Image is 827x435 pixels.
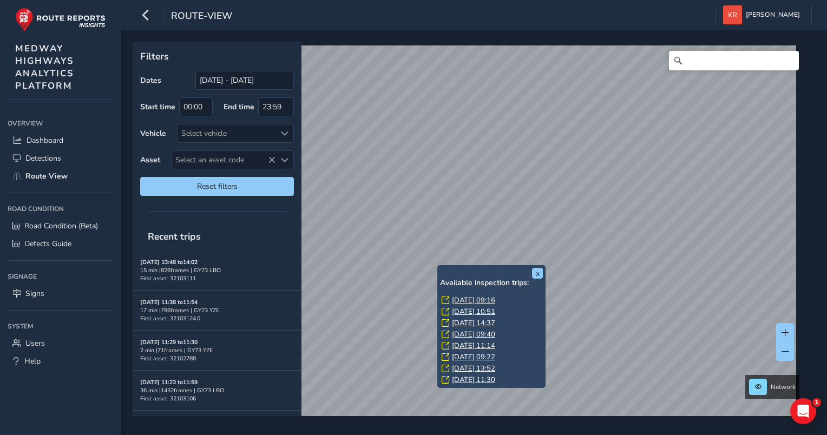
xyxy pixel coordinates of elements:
[140,155,160,165] label: Asset
[452,375,495,385] a: [DATE] 11:30
[140,314,200,322] span: First asset: 32103124.0
[140,306,294,314] div: 17 min | 796 frames | GY73 YZE
[224,102,254,112] label: End time
[452,318,495,328] a: [DATE] 14:37
[452,386,495,396] a: [DATE] 09:09
[178,124,275,142] div: Select vehicle
[723,5,804,24] button: [PERSON_NAME]
[532,268,543,279] button: x
[8,131,113,149] a: Dashboard
[25,338,45,348] span: Users
[440,279,543,288] h6: Available inspection trips:
[771,383,796,391] span: Network
[148,181,286,192] span: Reset filters
[15,8,106,32] img: rr logo
[8,201,113,217] div: Road Condition
[25,153,61,163] span: Detections
[140,346,294,354] div: 2 min | 71 frames | GY73 YZE
[8,167,113,185] a: Route View
[24,239,71,249] span: Defects Guide
[15,42,74,92] span: MEDWAY HIGHWAYS ANALYTICS PLATFORM
[140,298,198,306] strong: [DATE] 11:38 to 11:54
[452,295,495,305] a: [DATE] 09:16
[140,102,175,112] label: Start time
[140,75,161,85] label: Dates
[669,51,799,70] input: Search
[172,151,275,169] span: Select an asset code
[8,318,113,334] div: System
[140,49,294,63] p: Filters
[8,217,113,235] a: Road Condition (Beta)
[25,171,68,181] span: Route View
[140,338,198,346] strong: [DATE] 11:29 to 11:30
[25,288,44,299] span: Signs
[8,235,113,253] a: Defects Guide
[8,268,113,285] div: Signage
[140,266,294,274] div: 15 min | 826 frames | GY73 LBO
[452,352,495,362] a: [DATE] 09:22
[140,177,294,196] button: Reset filters
[452,341,495,351] a: [DATE] 11:14
[140,128,166,139] label: Vehicle
[140,386,294,394] div: 36 min | 1432 frames | GY73 LBO
[452,329,495,339] a: [DATE] 09:40
[452,307,495,317] a: [DATE] 10:51
[171,9,232,24] span: route-view
[140,222,208,251] span: Recent trips
[27,135,63,146] span: Dashboard
[8,115,113,131] div: Overview
[8,285,113,302] a: Signs
[746,5,800,24] span: [PERSON_NAME]
[790,398,816,424] iframe: Intercom live chat
[24,221,98,231] span: Road Condition (Beta)
[24,356,41,366] span: Help
[8,352,113,370] a: Help
[140,274,196,282] span: First asset: 32103111
[136,45,796,429] canvas: Map
[452,364,495,373] a: [DATE] 13:52
[140,354,196,362] span: First asset: 32102788
[8,334,113,352] a: Users
[140,378,198,386] strong: [DATE] 11:23 to 11:59
[8,149,113,167] a: Detections
[275,151,293,169] div: Select an asset code
[812,398,821,407] span: 1
[140,394,196,403] span: First asset: 32103106
[140,258,198,266] strong: [DATE] 13:48 to 14:02
[723,5,742,24] img: diamond-layout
